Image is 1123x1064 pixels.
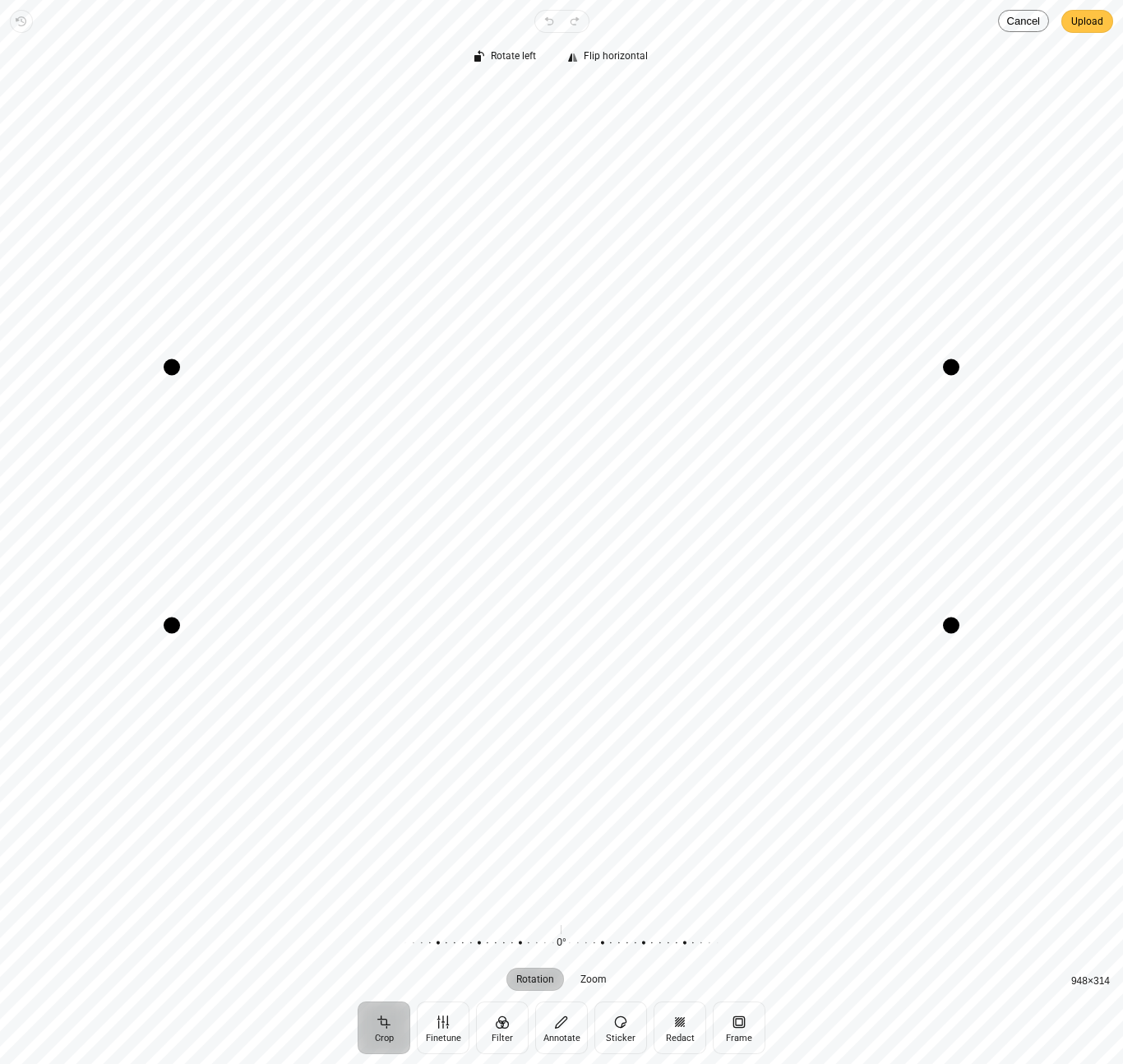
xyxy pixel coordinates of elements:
[476,1002,529,1054] button: Filter
[654,1002,706,1054] button: Redact
[713,1002,765,1054] button: Frame
[580,974,607,984] span: Zoom
[559,46,658,69] button: Flip horizontal
[164,368,180,626] div: Drag edge l
[358,1002,410,1054] button: Crop
[516,974,554,984] span: Rotation
[466,46,546,69] button: Rotate left
[164,359,180,376] div: Drag corner tl
[1061,10,1113,33] button: Upload
[417,1002,469,1054] button: Finetune
[1071,12,1103,31] span: Upload
[594,1002,647,1054] button: Sticker
[943,368,959,626] div: Drag edge r
[506,968,564,991] button: Rotation
[172,359,951,376] div: Drag edge t
[164,618,180,634] div: Drag corner bl
[998,10,1049,32] button: Cancel
[943,359,959,376] div: Drag corner tr
[172,618,951,634] div: Drag edge b
[535,1002,588,1054] button: Annotate
[584,51,648,62] span: Flip horizontal
[571,968,617,991] button: Zoom
[491,51,536,62] span: Rotate left
[943,618,959,634] div: Drag corner br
